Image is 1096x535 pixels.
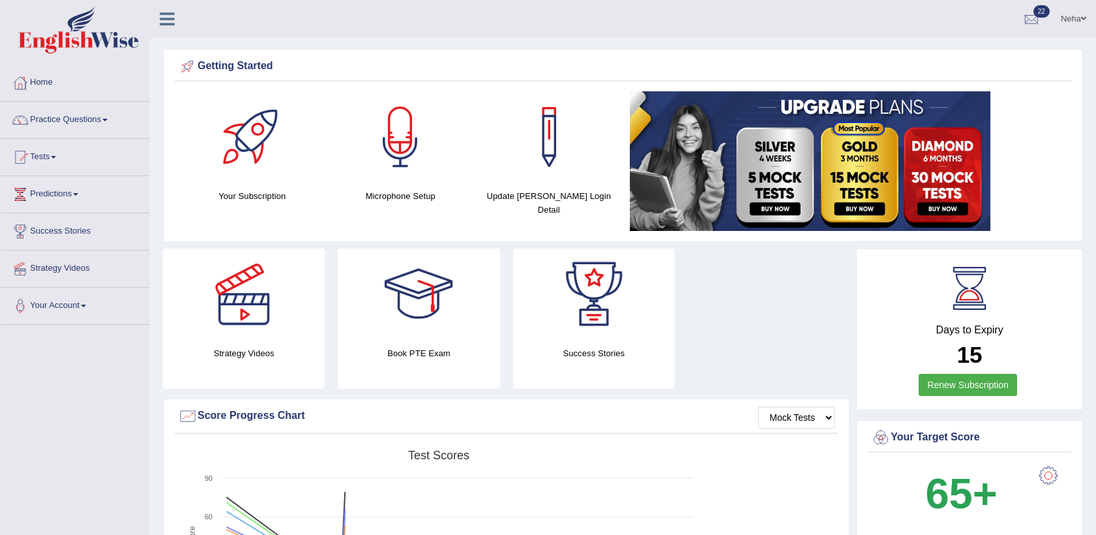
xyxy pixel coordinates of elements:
a: Home [1,65,149,97]
a: Renew Subscription [919,374,1017,396]
div: Your Target Score [871,428,1068,448]
b: 65+ [925,470,997,517]
a: Predictions [1,176,149,209]
a: Success Stories [1,213,149,246]
a: Practice Questions [1,102,149,134]
h4: Book PTE Exam [338,346,499,360]
b: 15 [957,342,983,367]
text: 90 [205,474,213,482]
span: 22 [1033,5,1050,18]
a: Your Account [1,288,149,320]
h4: Strategy Videos [163,346,325,360]
a: Tests [1,139,149,172]
h4: Your Subscription [185,189,320,203]
div: Score Progress Chart [178,406,835,426]
text: 60 [205,513,213,521]
a: Strategy Videos [1,251,149,283]
div: Getting Started [178,57,1068,76]
h4: Update [PERSON_NAME] Login Detail [481,189,617,217]
h4: Days to Expiry [871,324,1068,336]
img: small5.jpg [630,91,990,231]
h4: Microphone Setup [333,189,469,203]
tspan: Test scores [408,449,469,462]
h4: Success Stories [513,346,675,360]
